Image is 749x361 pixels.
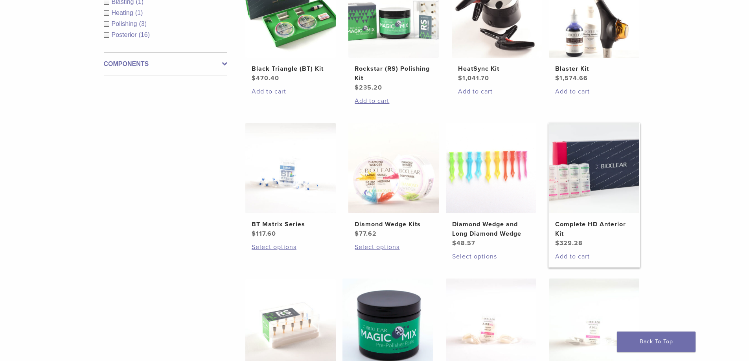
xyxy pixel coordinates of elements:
label: Components [104,59,227,69]
bdi: 235.20 [355,84,382,92]
img: Diamond Wedge and Long Diamond Wedge [446,123,536,213]
h2: Diamond Wedge and Long Diamond Wedge [452,220,530,238]
span: $ [252,74,256,82]
span: $ [355,84,359,92]
bdi: 48.57 [452,239,475,247]
span: (3) [139,20,147,27]
a: Add to cart: “Rockstar (RS) Polishing Kit” [355,96,432,106]
span: (1) [135,9,143,16]
bdi: 1,041.70 [458,74,489,82]
a: Select options for “Diamond Wedge and Long Diamond Wedge” [452,252,530,261]
h2: Black Triangle (BT) Kit [252,64,329,73]
img: BT Matrix Series [245,123,336,213]
a: Diamond Wedge and Long Diamond WedgeDiamond Wedge and Long Diamond Wedge $48.57 [445,123,537,248]
a: Add to cart: “Blaster Kit” [555,87,633,96]
span: $ [452,239,456,247]
a: BT Matrix SeriesBT Matrix Series $117.60 [245,123,337,238]
bdi: 117.60 [252,230,276,238]
a: Add to cart: “Complete HD Anterior Kit” [555,252,633,261]
span: Polishing [112,20,139,27]
a: Add to cart: “Black Triangle (BT) Kit” [252,87,329,96]
span: $ [355,230,359,238]
h2: Complete HD Anterior Kit [555,220,633,238]
span: Posterior [112,31,139,38]
span: Heating [112,9,135,16]
a: Select options for “BT Matrix Series” [252,242,329,252]
img: Diamond Wedge Kits [348,123,439,213]
a: Add to cart: “HeatSync Kit” [458,87,536,96]
h2: HeatSync Kit [458,64,536,73]
a: Diamond Wedge KitsDiamond Wedge Kits $77.62 [348,123,440,238]
span: $ [458,74,462,82]
h2: Diamond Wedge Kits [355,220,432,229]
a: Select options for “Diamond Wedge Kits” [355,242,432,252]
bdi: 470.40 [252,74,279,82]
bdi: 329.28 [555,239,583,247]
span: $ [555,74,559,82]
h2: BT Matrix Series [252,220,329,229]
bdi: 1,574.66 [555,74,588,82]
bdi: 77.62 [355,230,377,238]
a: Complete HD Anterior KitComplete HD Anterior Kit $329.28 [548,123,640,248]
h2: Blaster Kit [555,64,633,73]
img: Complete HD Anterior Kit [549,123,639,213]
h2: Rockstar (RS) Polishing Kit [355,64,432,83]
span: $ [555,239,559,247]
a: Back To Top [617,332,696,352]
span: $ [252,230,256,238]
span: (16) [139,31,150,38]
